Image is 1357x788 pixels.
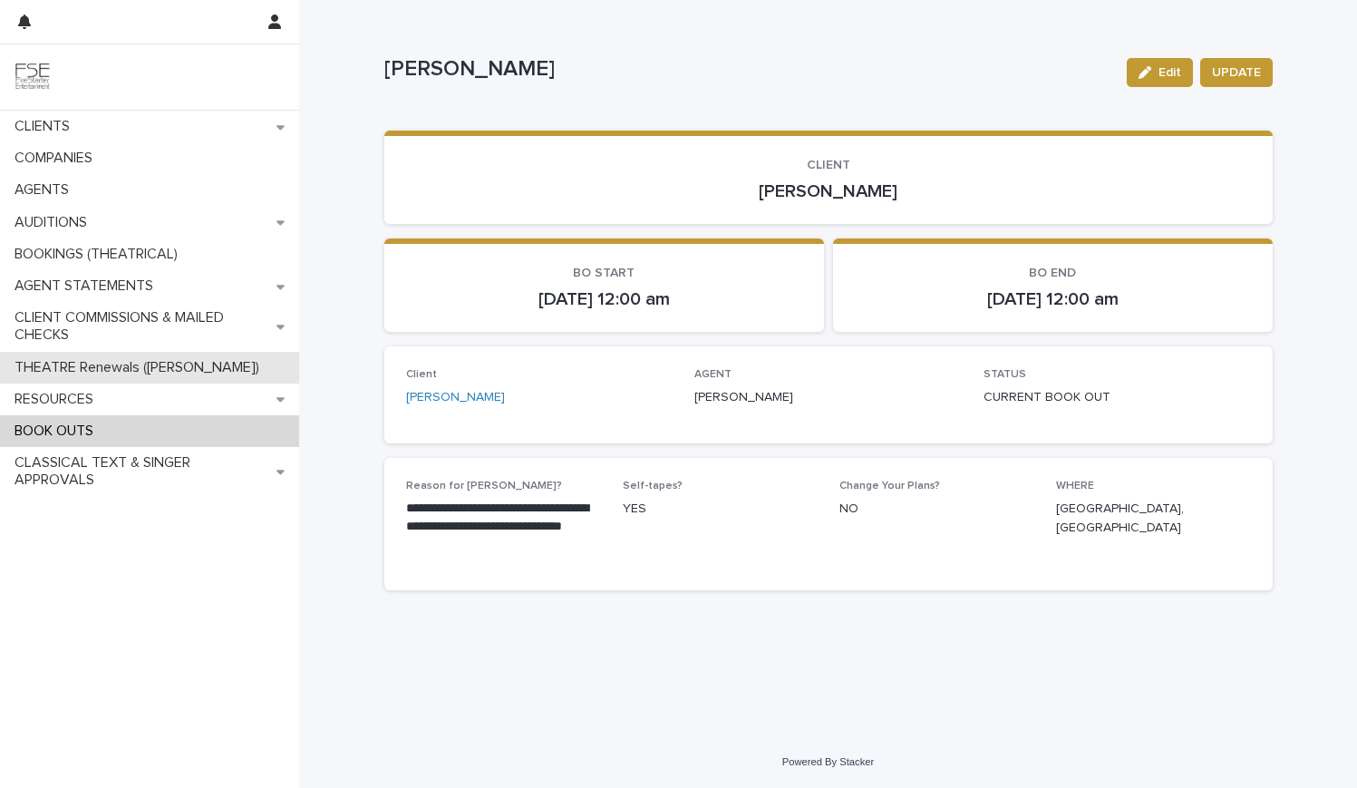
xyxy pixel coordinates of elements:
[7,246,192,263] p: BOOKINGS (THEATRICAL)
[7,181,83,199] p: AGENTS
[15,59,51,95] img: 9JgRvJ3ETPGCJDhvPVA5
[1127,58,1193,87] button: Edit
[406,481,562,491] span: Reason for [PERSON_NAME]?
[1212,63,1261,82] span: UPDATE
[839,481,940,491] span: Change Your Plans?
[855,288,1251,310] p: [DATE] 12:00 am
[1056,500,1251,538] p: [GEOGRAPHIC_DATA], [GEOGRAPHIC_DATA]
[7,150,107,167] p: COMPANIES
[7,454,276,489] p: CLASSICAL TEXT & SINGER APPROVALS
[7,118,84,135] p: CLIENTS
[7,214,102,231] p: AUDITIONS
[623,481,683,491] span: Self-tapes?
[984,369,1026,380] span: STATUS
[573,267,635,279] span: BO START
[1056,481,1094,491] span: WHERE
[406,180,1251,202] p: [PERSON_NAME]
[694,369,732,380] span: AGENT
[839,500,1034,519] p: NO
[1200,58,1273,87] button: UPDATE
[7,423,108,440] p: BOOK OUTS
[807,159,850,171] span: CLIENT
[384,56,1112,83] p: [PERSON_NAME]
[406,388,505,407] a: [PERSON_NAME]
[406,288,802,310] p: [DATE] 12:00 am
[1029,267,1076,279] span: BO END
[984,388,1251,407] p: CURRENT BOOK OUT
[1158,66,1181,79] span: Edit
[782,756,874,767] a: Powered By Stacker
[623,500,818,519] p: YES
[694,388,962,407] p: [PERSON_NAME]
[7,277,168,295] p: AGENT STATEMENTS
[406,369,437,380] span: Client
[7,391,108,408] p: RESOURCES
[7,359,274,376] p: THEATRE Renewals ([PERSON_NAME])
[7,309,276,344] p: CLIENT COMMISSIONS & MAILED CHECKS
